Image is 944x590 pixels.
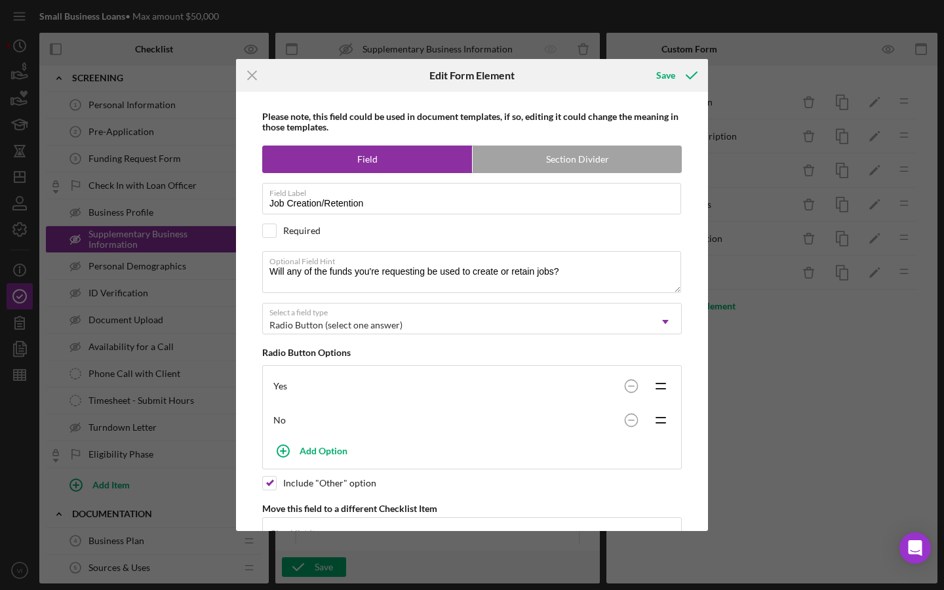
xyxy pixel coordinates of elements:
div: No [273,415,618,425]
label: Field [263,146,472,172]
div: Open Intercom Messenger [899,532,931,564]
div: Save [656,62,675,88]
b: Move this field to a different Checklist Item [262,503,437,514]
div: Yes [273,381,618,391]
div: Checklist Item [269,528,328,539]
label: Section Divider [473,146,682,172]
button: Save [643,62,708,88]
div: This form will give us a broad overview of the business and your financing request. [10,10,272,40]
div: Required [283,226,321,236]
b: Please note, this field could be used in document templates, if so, editing it could change the m... [262,111,678,132]
div: Radio Button (select one answer) [269,320,403,330]
div: Add Option [300,438,347,463]
b: Radio Button Options [262,347,351,358]
em: Please think about whether or not this loan is enough to complete your project. It's important th... [10,115,269,155]
h6: Edit Form Element [429,69,515,81]
label: Optional Field Hint [269,252,681,266]
label: Field Label [269,184,681,198]
button: Add Option [266,437,678,463]
div: We'll ask for more detailed information about how you specifically intend to use these funds late... [10,54,272,98]
textarea: Will any of the funds you're requesting be used to create or retain jobs? [262,251,681,293]
body: Rich Text Area. Press ALT-0 for help. [10,10,272,260]
div: Include "Other" option [283,478,376,488]
body: Rich Text Area. Press ALT-0 for help. [10,10,272,25]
